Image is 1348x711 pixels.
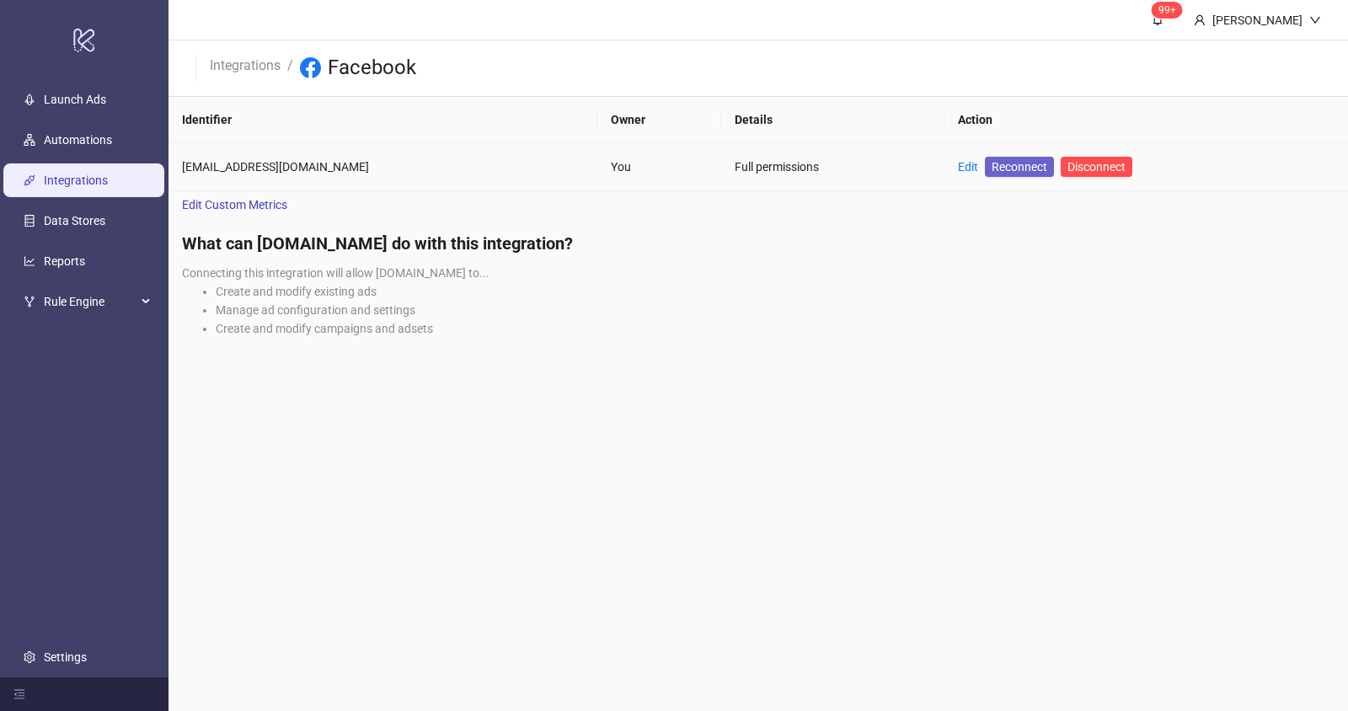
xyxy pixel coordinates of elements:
[611,158,707,176] div: You
[1309,14,1321,26] span: down
[44,650,87,664] a: Settings
[1206,11,1309,29] div: [PERSON_NAME]
[944,97,1348,143] th: Action
[985,157,1054,177] a: Reconnect
[168,191,301,218] a: Edit Custom Metrics
[44,174,108,187] a: Integrations
[182,195,287,214] span: Edit Custom Metrics
[182,266,489,280] span: Connecting this integration will allow [DOMAIN_NAME] to...
[182,232,1335,255] h4: What can [DOMAIN_NAME] do with this integration?
[216,282,1335,301] li: Create and modify existing ads
[216,319,1335,338] li: Create and modify campaigns and adsets
[13,688,25,700] span: menu-fold
[1152,13,1163,25] span: bell
[735,158,931,176] div: Full permissions
[287,55,293,82] li: /
[1061,157,1132,177] button: Disconnect
[168,97,597,143] th: Identifier
[1194,14,1206,26] span: user
[24,296,35,307] span: fork
[597,97,720,143] th: Owner
[216,301,1335,319] li: Manage ad configuration and settings
[206,55,284,73] a: Integrations
[721,97,944,143] th: Details
[958,160,978,174] a: Edit
[44,133,112,147] a: Automations
[44,254,85,268] a: Reports
[44,93,106,106] a: Launch Ads
[44,285,136,318] span: Rule Engine
[992,158,1047,176] span: Reconnect
[1152,2,1183,19] sup: 111
[328,55,416,82] h3: Facebook
[182,158,584,176] div: [EMAIL_ADDRESS][DOMAIN_NAME]
[44,214,105,227] a: Data Stores
[1067,160,1126,174] span: Disconnect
